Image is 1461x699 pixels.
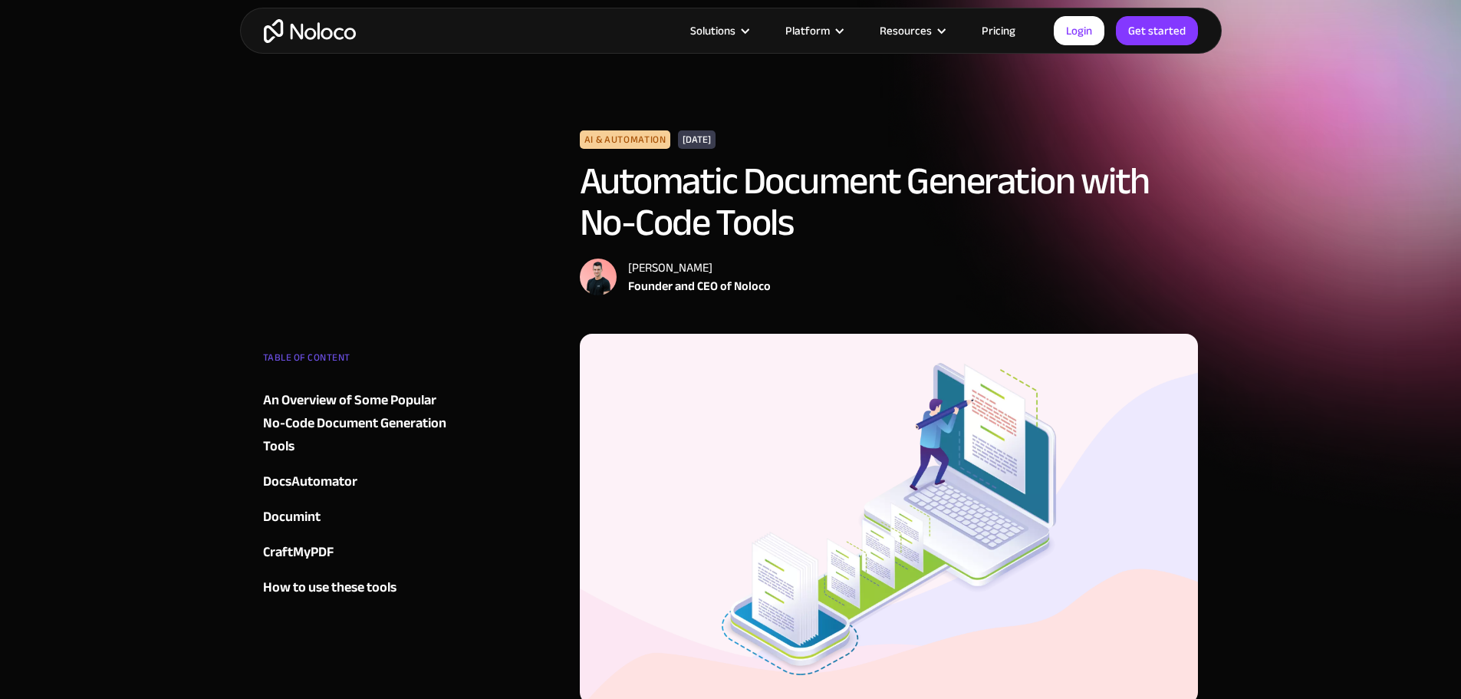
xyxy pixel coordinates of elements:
[678,130,716,149] div: [DATE]
[263,541,449,564] a: CraftMyPDF
[766,21,860,41] div: Platform
[628,259,771,277] div: [PERSON_NAME]
[785,21,830,41] div: Platform
[263,506,321,529] div: Documint
[263,506,449,529] a: Documint
[263,389,449,458] a: An Overview of Some Popular No-Code Document Generation Tools
[860,21,962,41] div: Resources
[263,576,397,599] div: How to use these tools
[690,21,735,41] div: Solutions
[580,160,1199,243] h1: Automatic Document Generation with No-Code Tools
[580,130,671,149] div: AI & Automation
[264,19,356,43] a: home
[1116,16,1198,45] a: Get started
[263,470,449,493] a: DocsAutomator
[628,277,771,295] div: Founder and CEO of Noloco
[263,346,449,377] div: TABLE OF CONTENT
[880,21,932,41] div: Resources
[263,541,334,564] div: CraftMyPDF
[1054,16,1104,45] a: Login
[962,21,1035,41] a: Pricing
[671,21,766,41] div: Solutions
[263,576,449,599] a: How to use these tools
[263,470,357,493] div: DocsAutomator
